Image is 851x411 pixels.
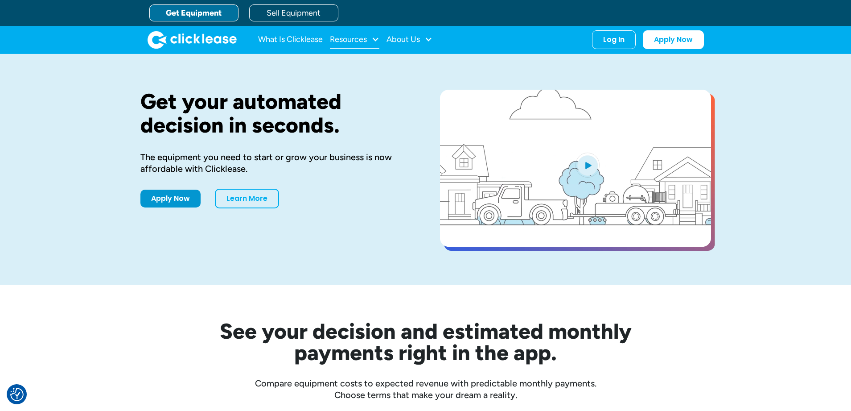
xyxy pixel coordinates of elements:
a: Learn More [215,189,279,208]
img: Blue play button logo on a light blue circular background [576,153,600,178]
a: Get Equipment [149,4,238,21]
a: Apply Now [140,190,201,208]
a: Sell Equipment [249,4,338,21]
img: Revisit consent button [10,388,24,401]
h2: See your decision and estimated monthly payments right in the app. [176,320,675,363]
h1: Get your automated decision in seconds. [140,90,411,137]
a: What Is Clicklease [258,31,323,49]
div: The equipment you need to start or grow your business is now affordable with Clicklease. [140,151,411,174]
div: Log In [603,35,625,44]
div: Compare equipment costs to expected revenue with predictable monthly payments. Choose terms that ... [140,378,711,401]
a: home [148,31,237,49]
img: Clicklease logo [148,31,237,49]
a: Apply Now [643,30,704,49]
div: Resources [330,31,379,49]
div: About Us [386,31,432,49]
button: Consent Preferences [10,388,24,401]
a: open lightbox [440,90,711,247]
